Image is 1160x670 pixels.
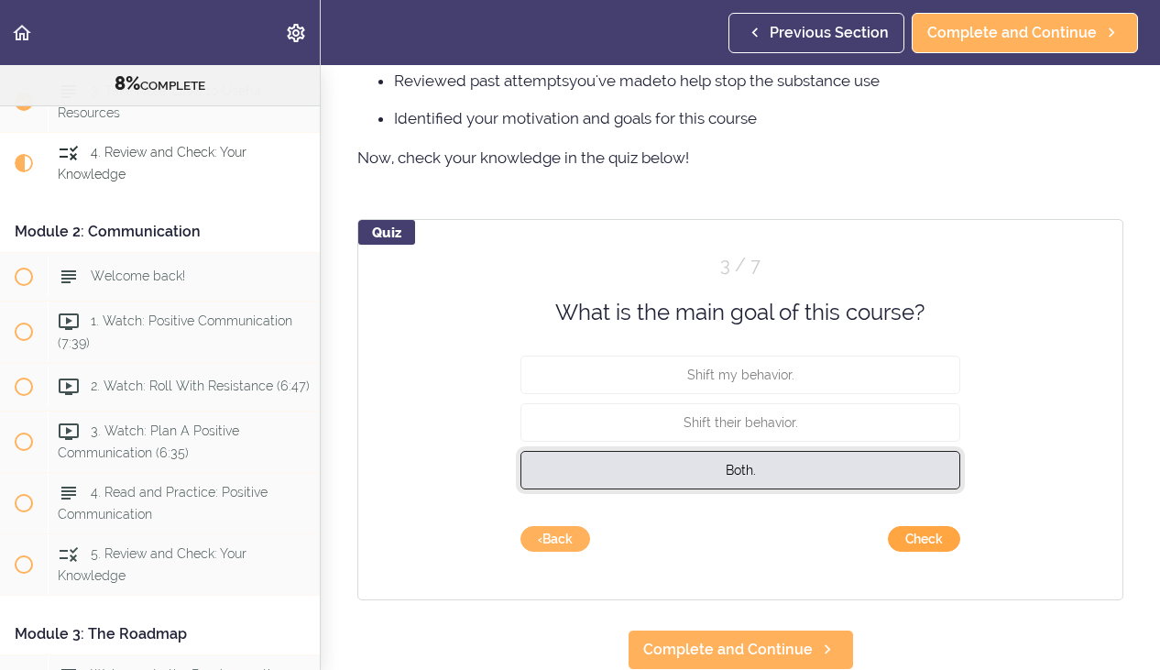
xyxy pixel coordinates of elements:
span: Both. [726,463,756,478]
span: to help stop the substance use [662,71,880,90]
span: Reviewed past attempts [394,71,569,90]
li: you've made [394,69,1123,93]
a: Complete and Continue [912,13,1138,53]
svg: Back to course curriculum [11,22,33,44]
svg: Settings Menu [285,22,307,44]
span: Shift their behavior. [684,415,798,430]
span: 3. Watch: Plan A Positive Communication (6:35) [58,423,239,459]
button: Both. [520,451,960,489]
div: Quiz [358,220,415,245]
span: Shift my behavior. [687,368,794,382]
a: Previous Section [728,13,904,53]
span: 1. Watch: Positive Communication (7:39) [58,313,292,349]
button: Shift their behavior. [520,403,960,442]
div: Question 3 out of 7 [520,252,960,279]
span: 4. Read and Practice: Positive Communication [58,485,268,521]
div: COMPLETE [23,72,297,96]
div: What is the main goal of this course? [475,297,1006,328]
span: Welcome back! [91,269,185,283]
span: Previous Section [770,22,889,44]
span: 2. Watch: Roll With Resistance (6:47) [91,379,310,393]
span: 8% [115,72,140,94]
span: Complete and Continue [643,639,813,661]
span: Identified your motivation and goals for this course [394,109,757,127]
button: submit answer [888,526,960,552]
span: 5. Review and Check: Your Knowledge [58,546,246,582]
span: Complete and Continue [927,22,1097,44]
p: Now, check your knowledge in the quiz below! [357,144,1123,171]
span: 4. Review and Check: Your Knowledge [58,145,246,181]
button: go back [520,526,590,552]
button: Shift my behavior. [520,356,960,394]
a: Complete and Continue [628,630,854,670]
